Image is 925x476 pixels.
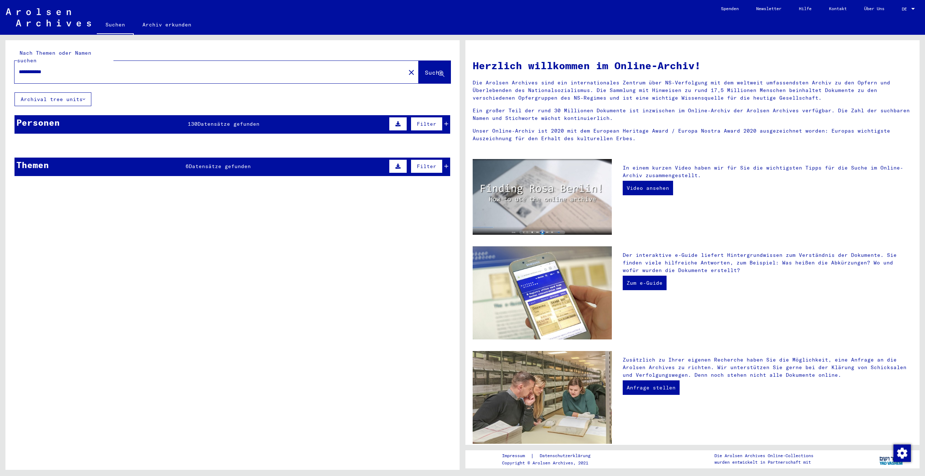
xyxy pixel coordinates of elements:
a: Datenschutzerklärung [534,452,599,460]
h1: Herzlich willkommen im Online-Archiv! [473,58,912,73]
p: Die Arolsen Archives Online-Collections [714,452,813,459]
span: 130 [188,121,198,127]
img: yv_logo.png [878,450,905,468]
span: Filter [417,121,436,127]
button: Clear [404,65,419,79]
img: inquiries.jpg [473,351,612,444]
a: Suchen [97,16,134,35]
img: Arolsen_neg.svg [6,8,91,26]
p: Zusätzlich zu Ihrer eigenen Recherche haben Sie die Möglichkeit, eine Anfrage an die Arolsen Arch... [623,356,912,379]
button: Archival tree units [14,92,91,106]
button: Suche [419,61,451,83]
img: video.jpg [473,159,612,235]
a: Impressum [502,452,531,460]
p: Ein großer Teil der rund 30 Millionen Dokumente ist inzwischen im Online-Archiv der Arolsen Archi... [473,107,912,122]
p: Der interaktive e-Guide liefert Hintergrundwissen zum Verständnis der Dokumente. Sie finden viele... [623,251,912,274]
p: Die Arolsen Archives sind ein internationales Zentrum über NS-Verfolgung mit dem weltweit umfasse... [473,79,912,102]
span: DE [902,7,910,12]
a: Archiv erkunden [134,16,200,33]
img: Zustimmung ändern [893,444,911,462]
mat-icon: close [407,68,416,77]
mat-label: Nach Themen oder Namen suchen [17,50,91,64]
p: In einem kurzen Video haben wir für Sie die wichtigsten Tipps für die Suche im Online-Archiv zusa... [623,164,912,179]
p: Unser Online-Archiv ist 2020 mit dem European Heritage Award / Europa Nostra Award 2020 ausgezeic... [473,127,912,142]
span: Datensätze gefunden [198,121,260,127]
span: Suche [425,69,443,76]
div: Zustimmung ändern [893,444,911,462]
a: Anfrage stellen [623,380,680,395]
span: Filter [417,163,436,170]
div: Personen [16,116,60,129]
div: | [502,452,599,460]
a: Video ansehen [623,181,673,195]
p: Copyright © Arolsen Archives, 2021 [502,460,599,466]
button: Filter [411,159,443,173]
button: Filter [411,117,443,131]
a: Zum e-Guide [623,276,667,290]
img: eguide.jpg [473,246,612,339]
p: wurden entwickelt in Partnerschaft mit [714,459,813,465]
